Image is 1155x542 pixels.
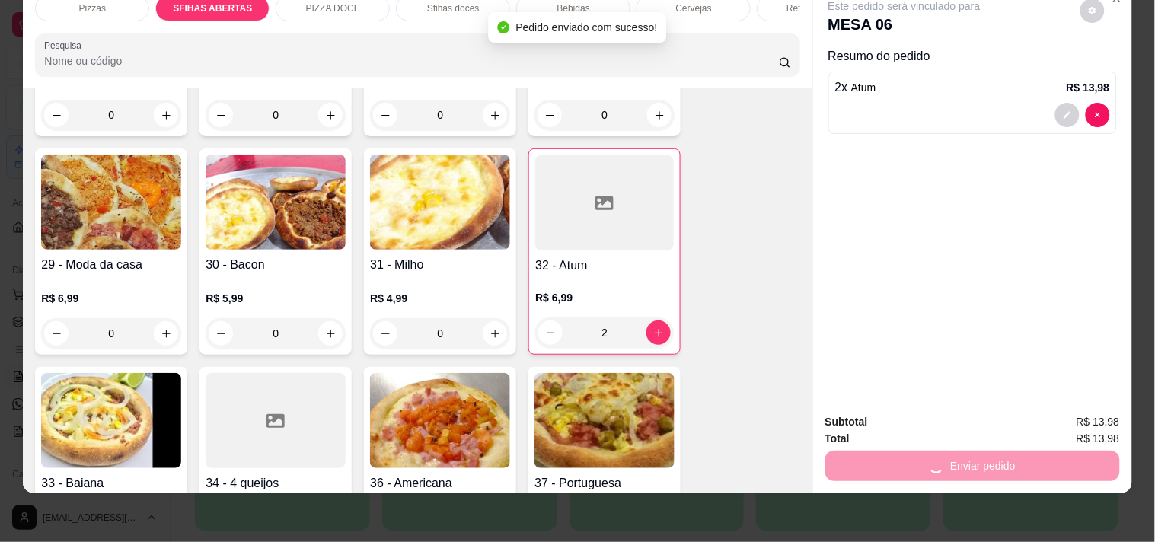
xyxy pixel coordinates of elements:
[370,256,510,274] h4: 31 - Milho
[483,321,507,346] button: increase-product-quantity
[1055,103,1080,127] button: decrease-product-quantity
[516,21,658,33] span: Pedido enviado com sucesso!
[825,432,850,445] strong: Total
[44,321,69,346] button: decrease-product-quantity
[534,474,675,493] h4: 37 - Portuguesa
[41,256,181,274] h4: 29 - Moda da casa
[828,47,1117,65] p: Resumo do pedido
[209,103,233,127] button: decrease-product-quantity
[851,81,876,94] span: Atum
[209,321,233,346] button: decrease-product-quantity
[370,373,510,468] img: product-image
[483,103,507,127] button: increase-product-quantity
[41,474,181,493] h4: 33 - Baiana
[206,256,346,274] h4: 30 - Bacon
[318,103,343,127] button: increase-product-quantity
[370,291,510,306] p: R$ 4,99
[154,321,178,346] button: increase-product-quantity
[370,155,510,250] img: product-image
[79,2,106,14] p: Pizzas
[41,373,181,468] img: product-image
[373,103,397,127] button: decrease-product-quantity
[535,290,674,305] p: R$ 6,99
[1086,103,1110,127] button: decrease-product-quantity
[535,257,674,275] h4: 32 - Atum
[676,2,712,14] p: Cervejas
[173,2,252,14] p: SFIHAS ABERTAS
[370,474,510,493] h4: 36 - Americana
[557,2,590,14] p: Bebidas
[646,320,671,345] button: increase-product-quantity
[306,2,360,14] p: PIZZA DOCE
[318,321,343,346] button: increase-product-quantity
[1067,80,1110,95] p: R$ 13,98
[44,53,779,69] input: Pesquisa
[427,2,480,14] p: Sfihas doces
[154,103,178,127] button: increase-product-quantity
[538,320,563,345] button: decrease-product-quantity
[206,474,346,493] h4: 34 - 4 queijos
[1077,430,1120,447] span: R$ 13,98
[41,155,181,250] img: product-image
[44,103,69,127] button: decrease-product-quantity
[534,373,675,468] img: product-image
[206,155,346,250] img: product-image
[647,103,672,127] button: increase-product-quantity
[828,14,981,35] p: MESA 06
[825,416,868,428] strong: Subtotal
[1077,413,1120,430] span: R$ 13,98
[44,39,87,52] label: Pesquisa
[786,2,841,14] p: Refrigerantes
[498,21,510,33] span: check-circle
[206,291,346,306] p: R$ 5,99
[538,103,562,127] button: decrease-product-quantity
[835,78,876,97] p: 2 x
[373,321,397,346] button: decrease-product-quantity
[41,291,181,306] p: R$ 6,99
